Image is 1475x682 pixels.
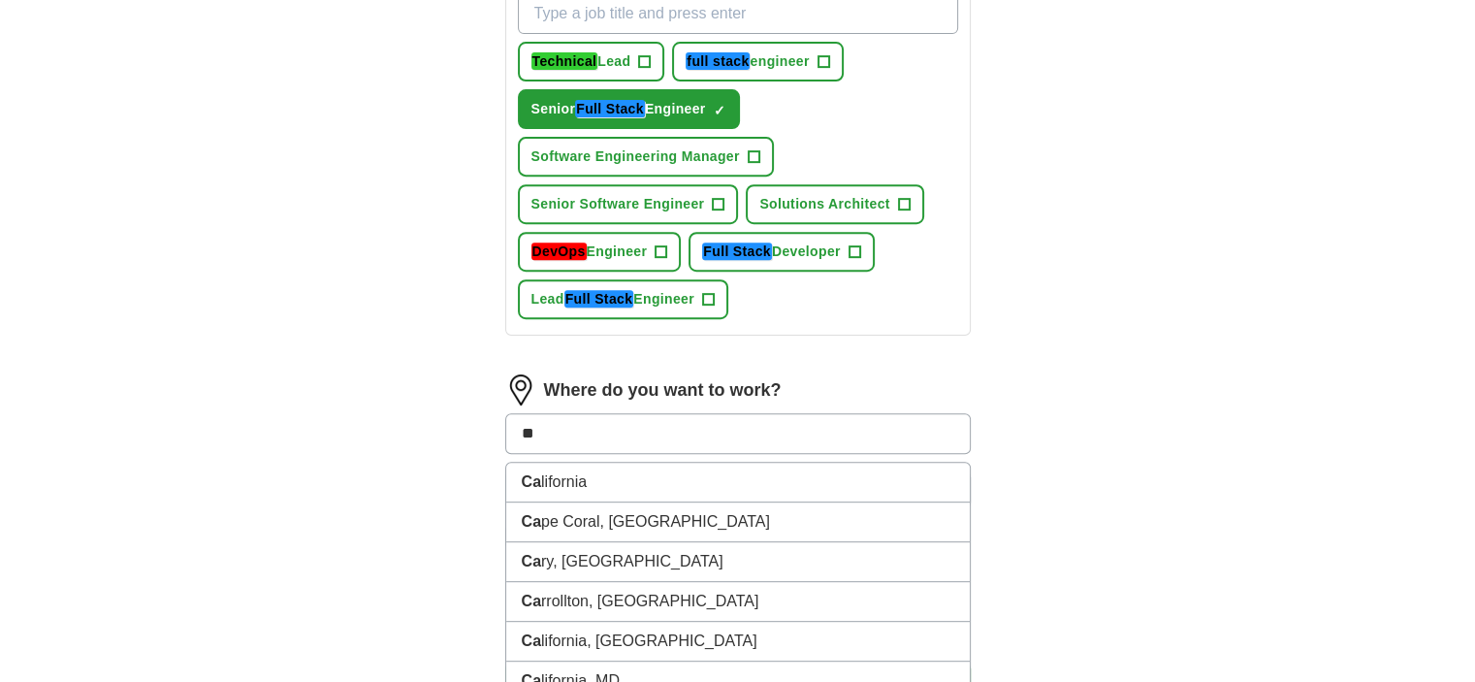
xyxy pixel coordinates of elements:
label: Where do you want to work? [544,377,782,404]
li: rrollton, [GEOGRAPHIC_DATA] [506,582,970,622]
strong: Ca [522,513,541,530]
em: DevOps [531,243,587,260]
button: Software Engineering Manager [518,137,774,177]
strong: Ca [522,633,541,649]
span: ✓ [714,103,725,118]
li: lifornia [506,463,970,503]
span: Senior Software Engineer [531,194,705,214]
button: TechnicalLead [518,42,665,81]
button: full stackengineer [672,42,843,81]
em: full stack [686,52,750,70]
img: location.png [505,374,536,406]
em: Full Stack [564,290,634,308]
button: Senior Software Engineer [518,184,739,224]
li: pe Coral, [GEOGRAPHIC_DATA] [506,503,970,542]
em: Technical [531,52,598,70]
em: Full Stack [575,100,645,117]
span: Senior Engineer [531,99,706,119]
strong: Ca [522,593,541,609]
li: lifornia, [GEOGRAPHIC_DATA] [506,622,970,662]
span: Developer [702,242,841,262]
span: Lead [531,51,631,72]
button: LeadFull StackEngineer [518,279,728,319]
li: ry, [GEOGRAPHIC_DATA] [506,542,970,582]
span: Lead Engineer [531,289,694,309]
span: Engineer [531,242,648,262]
span: Software Engineering Manager [531,146,740,167]
em: Full Stack [702,243,772,260]
button: DevOpsEngineer [518,232,682,272]
button: Full StackDeveloper [689,232,875,272]
strong: Ca [522,473,541,490]
strong: Ca [522,553,541,569]
span: engineer [686,51,809,72]
button: SeniorFull StackEngineer✓ [518,89,740,129]
button: Solutions Architect [746,184,923,224]
span: Solutions Architect [759,194,889,214]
